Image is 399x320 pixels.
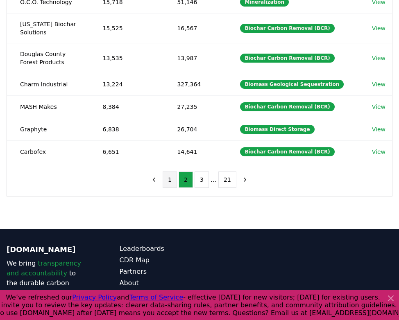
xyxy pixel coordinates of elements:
[164,13,227,43] td: 16,567
[7,259,87,298] p: We bring to the durable carbon removal market
[120,278,200,288] a: About
[164,140,227,163] td: 14,641
[240,102,334,111] div: Biochar Carbon Removal (BCR)
[7,13,90,43] td: [US_STATE] Biochar Solutions
[211,175,217,185] li: ...
[90,140,164,163] td: 6,651
[238,171,252,188] button: next page
[164,73,227,95] td: 327,364
[218,171,236,188] button: 21
[179,171,193,188] button: 2
[372,24,385,32] a: View
[240,147,334,156] div: Biochar Carbon Removal (BCR)
[163,171,177,188] button: 1
[7,95,90,118] td: MASH Makes
[164,43,227,73] td: 13,987
[372,148,385,156] a: View
[372,80,385,88] a: View
[7,43,90,73] td: Douglas County Forest Products
[90,118,164,140] td: 6,838
[240,125,314,134] div: Biomass Direct Storage
[164,95,227,118] td: 27,235
[120,255,200,265] a: CDR Map
[164,118,227,140] td: 26,704
[90,13,164,43] td: 15,525
[90,43,164,73] td: 13,535
[195,171,209,188] button: 3
[240,54,334,63] div: Biochar Carbon Removal (BCR)
[7,259,81,277] span: transparency and accountability
[7,73,90,95] td: Charm Industrial
[90,95,164,118] td: 8,384
[120,244,200,254] a: Leaderboards
[240,80,344,89] div: Biomass Geological Sequestration
[147,171,161,188] button: previous page
[7,118,90,140] td: Graphyte
[240,24,334,33] div: Biochar Carbon Removal (BCR)
[120,267,200,277] a: Partners
[120,290,200,300] a: Blog
[372,54,385,62] a: View
[372,103,385,111] a: View
[372,125,385,133] a: View
[7,244,87,255] p: [DOMAIN_NAME]
[90,73,164,95] td: 13,224
[7,140,90,163] td: Carbofex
